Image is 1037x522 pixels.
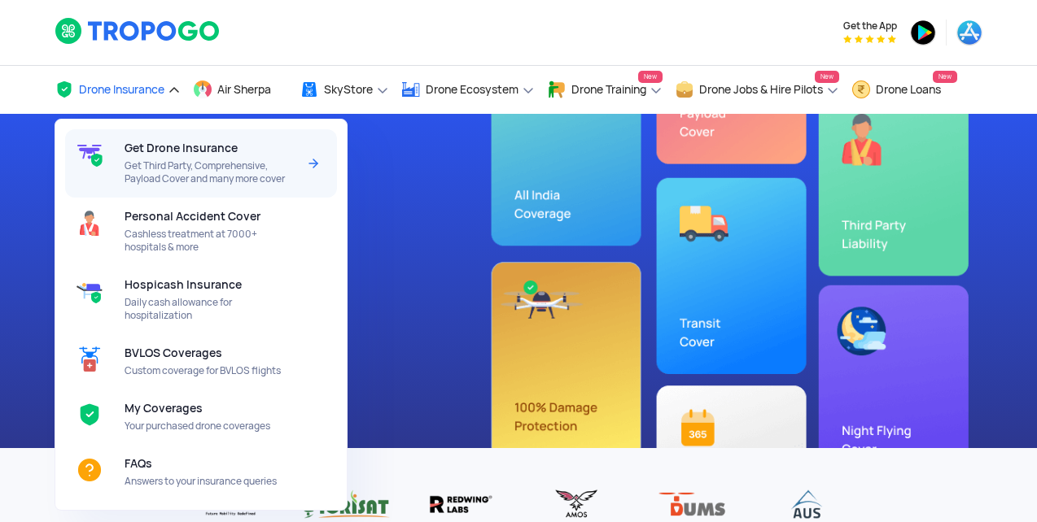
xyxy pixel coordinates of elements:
[77,402,103,428] img: ic_mycoverage.svg
[675,66,839,114] a: Drone Jobs & Hire PilotsNew
[699,83,823,96] span: Drone Jobs & Hire Pilots
[125,364,296,377] span: Custom coverage for BVLOS flights
[125,457,152,470] span: FAQs
[761,489,852,520] img: AUS
[531,489,622,520] img: AMOS
[956,20,982,46] img: ic_appstore.png
[324,83,373,96] span: SkyStore
[65,266,337,334] a: Hospicash InsuranceDaily cash allowance for hospitalization
[77,278,103,304] img: ic_hospicash.svg
[217,83,271,96] span: Air Sherpa
[304,154,323,173] img: Arrow
[125,296,296,322] span: Daily cash allowance for hospitalization
[77,210,103,236] img: ic_pacover_header.svg
[401,66,535,114] a: Drone Ecosystem
[851,66,957,114] a: Drone LoansNew
[65,334,337,389] a: BVLOS CoveragesCustom coverage for BVLOS flights
[638,71,663,83] span: New
[547,66,663,114] a: Drone TrainingNew
[426,83,518,96] span: Drone Ecosystem
[300,66,389,114] a: SkyStore
[193,66,287,114] a: Air Sherpa
[843,35,896,43] img: App Raking
[77,141,103,167] img: get-drone-insurance.svg
[646,489,737,520] img: DUMS
[125,278,242,291] span: Hospicash Insurance
[843,20,897,33] span: Get the App
[416,489,507,520] img: Redwing labs
[876,83,941,96] span: Drone Loans
[65,198,337,266] a: Personal Accident CoverCashless treatment at 7000+ hospitals & more
[571,83,646,96] span: Drone Training
[55,66,181,114] a: Drone Insurance
[125,141,238,154] span: Get Drone Insurance
[910,20,936,46] img: ic_playstore.png
[933,71,957,83] span: New
[125,475,296,488] span: Answers to your insurance queries
[79,83,164,96] span: Drone Insurance
[125,346,222,359] span: BVLOS Coverages
[77,457,103,483] img: ic_FAQs.svg
[55,17,221,45] img: logoHeader.svg
[125,420,296,433] span: Your purchased drone coverages
[65,129,337,198] a: Get Drone InsuranceGet Third Party, Comprehensive, Payload Cover and many more coverArrow
[125,228,296,254] span: Cashless treatment at 7000+ hospitals & more
[815,71,839,83] span: New
[125,210,260,223] span: Personal Accident Cover
[77,346,103,372] img: ic_BVLOS%20Coverages.svg
[125,402,203,415] span: My Coverages
[125,159,296,185] span: Get Third Party, Comprehensive, Payload Cover and many more cover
